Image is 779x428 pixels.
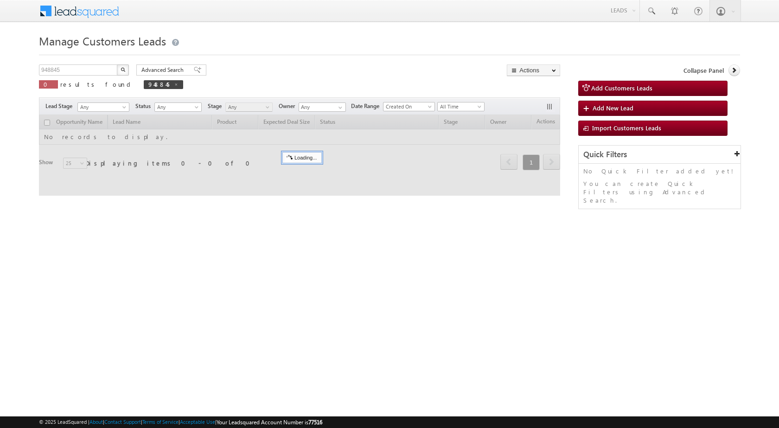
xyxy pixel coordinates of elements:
[44,80,53,88] span: 0
[89,419,103,425] a: About
[683,66,724,75] span: Collapse Panel
[583,179,736,204] p: You can create Quick Filters using Advanced Search.
[180,419,215,425] a: Acceptable Use
[155,103,199,111] span: Any
[383,102,435,111] a: Created On
[592,124,661,132] span: Import Customers Leads
[77,102,129,112] a: Any
[135,102,154,110] span: Status
[104,419,141,425] a: Contact Support
[333,103,345,112] a: Show All Items
[142,419,179,425] a: Terms of Service
[299,102,346,112] input: Type to Search
[383,102,432,111] span: Created On
[507,64,560,76] button: Actions
[208,102,225,110] span: Stage
[591,84,652,92] span: Add Customers Leads
[308,419,322,426] span: 77516
[579,146,741,164] div: Quick Filters
[39,33,166,48] span: Manage Customers Leads
[351,102,383,110] span: Date Range
[121,67,125,72] img: Search
[60,80,134,88] span: results found
[437,102,485,111] a: All Time
[225,102,273,112] a: Any
[217,419,322,426] span: Your Leadsquared Account Number is
[45,102,76,110] span: Lead Stage
[438,102,482,111] span: All Time
[78,103,126,111] span: Any
[154,102,202,112] a: Any
[282,152,322,163] div: Loading...
[583,167,736,175] p: No Quick Filter added yet!
[226,103,270,111] span: Any
[39,418,322,427] span: © 2025 LeadSquared | | | | |
[141,66,186,74] span: Advanced Search
[593,104,633,112] span: Add New Lead
[279,102,299,110] span: Owner
[148,80,169,88] span: 948845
